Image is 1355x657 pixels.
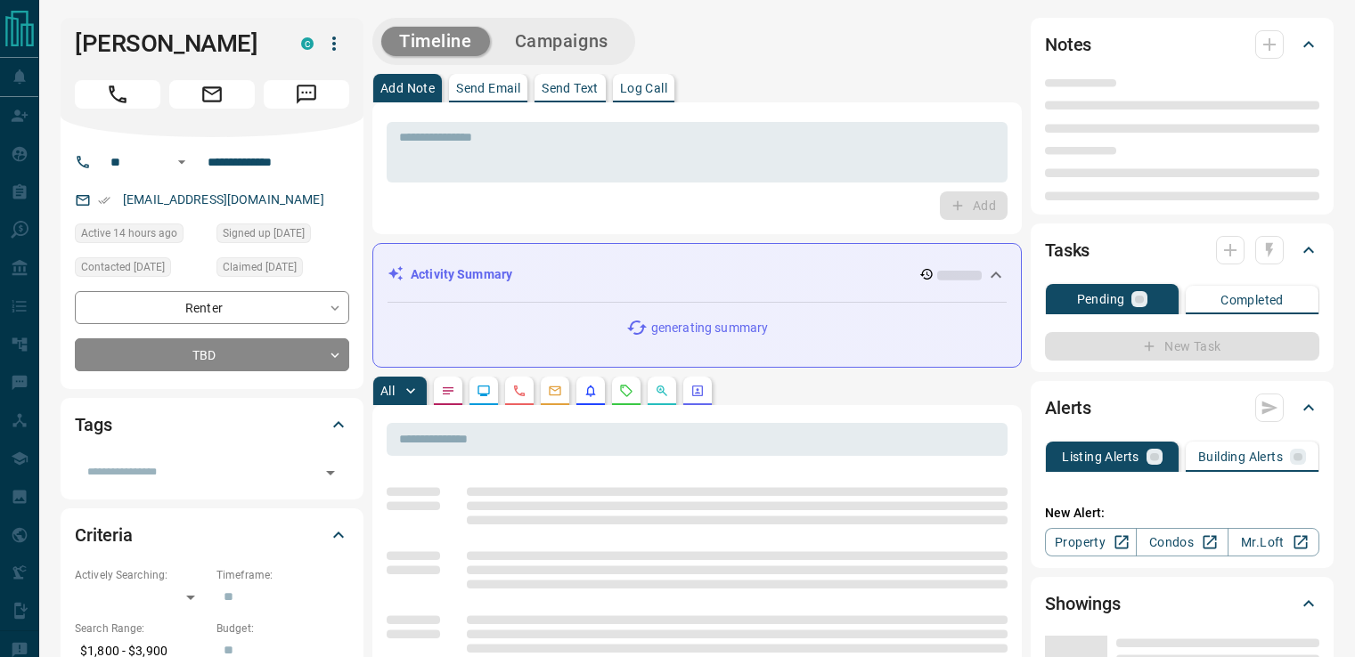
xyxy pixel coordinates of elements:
[223,224,305,242] span: Signed up [DATE]
[497,27,626,56] button: Campaigns
[81,224,177,242] span: Active 14 hours ago
[690,384,705,398] svg: Agent Actions
[123,192,324,207] a: [EMAIL_ADDRESS][DOMAIN_NAME]
[380,385,395,397] p: All
[171,151,192,173] button: Open
[98,194,110,207] svg: Email Verified
[75,29,274,58] h1: [PERSON_NAME]
[1045,504,1319,523] p: New Alert:
[223,258,297,276] span: Claimed [DATE]
[216,620,349,637] p: Budget:
[512,384,526,398] svg: Calls
[456,82,520,94] p: Send Email
[1045,589,1121,618] h2: Showings
[1062,450,1139,463] p: Listing Alerts
[1220,294,1284,306] p: Completed
[216,257,349,282] div: Sun Aug 24 2025
[655,384,669,398] svg: Opportunities
[1045,582,1319,625] div: Showings
[216,223,349,248] div: Sun Aug 24 2025
[264,80,349,109] span: Message
[1045,229,1319,272] div: Tasks
[380,82,435,94] p: Add Note
[1198,450,1283,463] p: Building Alerts
[381,27,490,56] button: Timeline
[1045,30,1091,59] h2: Notes
[75,410,111,439] h2: Tags
[216,567,349,583] p: Timeframe:
[1077,293,1125,305] p: Pending
[619,384,633,398] svg: Requests
[1045,528,1137,556] a: Property
[620,82,667,94] p: Log Call
[75,521,133,549] h2: Criteria
[548,384,562,398] svg: Emails
[318,460,343,485] button: Open
[1045,236,1090,264] h2: Tasks
[81,258,165,276] span: Contacted [DATE]
[75,338,349,371] div: TBD
[651,319,768,337] p: generating summary
[301,37,314,50] div: condos.ca
[1045,23,1319,66] div: Notes
[75,620,208,637] p: Search Range:
[75,80,160,109] span: Call
[169,80,255,109] span: Email
[75,403,349,446] div: Tags
[388,258,1007,291] div: Activity Summary
[75,567,208,583] p: Actively Searching:
[584,384,598,398] svg: Listing Alerts
[542,82,599,94] p: Send Text
[411,265,512,284] p: Activity Summary
[1228,528,1319,556] a: Mr.Loft
[1045,386,1319,429] div: Alerts
[75,514,349,556] div: Criteria
[75,223,208,248] div: Mon Oct 13 2025
[75,257,208,282] div: Sun Aug 24 2025
[477,384,491,398] svg: Lead Browsing Activity
[1045,393,1091,422] h2: Alerts
[75,291,349,324] div: Renter
[441,384,455,398] svg: Notes
[1136,528,1228,556] a: Condos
